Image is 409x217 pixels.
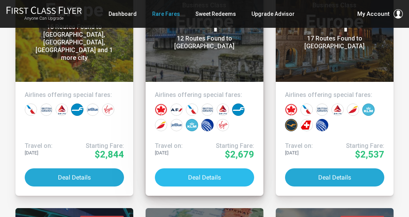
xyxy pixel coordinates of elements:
[285,168,384,186] button: Deal Details
[155,168,254,186] button: Deal Details
[71,103,83,116] div: Finnair
[170,119,183,131] div: JetBlue
[357,9,403,19] button: My Account
[357,9,390,19] span: My Account
[331,103,344,116] div: Delta Airlines
[25,91,124,99] h4: Airlines offering special fares:
[186,103,198,116] div: American Airlines
[6,6,82,22] a: First Class FlyerAnyone Can Upgrade
[285,103,297,116] div: Air Canada
[56,103,68,116] div: Delta Airlines
[155,91,254,99] h4: Airlines offering special fares:
[300,119,313,131] div: Swiss
[155,119,167,131] div: Iberia
[152,7,180,21] a: Rare Fares
[285,119,297,131] div: Lufthansa
[40,103,53,116] div: British Airways
[25,103,37,116] div: American Airlines
[109,7,137,21] a: Dashboard
[316,119,328,131] div: United
[195,7,236,21] a: Sweet Redeems
[155,103,167,116] div: Air Canada
[362,103,375,116] div: KLM
[6,16,82,21] small: Anyone Can Upgrade
[217,103,229,116] div: Delta Airlines
[217,119,229,131] div: Virgin Atlantic
[186,119,198,131] div: KLM
[201,119,214,131] div: United
[30,23,119,62] div: 16 Routes Found to [GEOGRAPHIC_DATA], [GEOGRAPHIC_DATA], [GEOGRAPHIC_DATA] and 1 more city
[232,103,244,116] div: Finnair
[285,2,384,31] h3: Europe
[251,7,295,21] a: Upgrade Advisor
[285,91,384,99] h4: Airlines offering special fares:
[155,2,254,31] h3: Europe
[170,103,183,116] div: Air France
[25,168,124,186] button: Deal Details
[87,103,99,116] div: JetBlue
[102,103,114,116] div: Virgin Atlantic
[290,35,379,50] div: 17 Routes Found to [GEOGRAPHIC_DATA]
[6,6,82,14] img: First Class Flyer
[160,35,249,50] div: 12 Routes Found to [GEOGRAPHIC_DATA]
[201,103,214,116] div: British Airways
[316,103,328,116] div: British Airways
[300,103,313,116] div: American Airlines
[347,103,359,116] div: Iberia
